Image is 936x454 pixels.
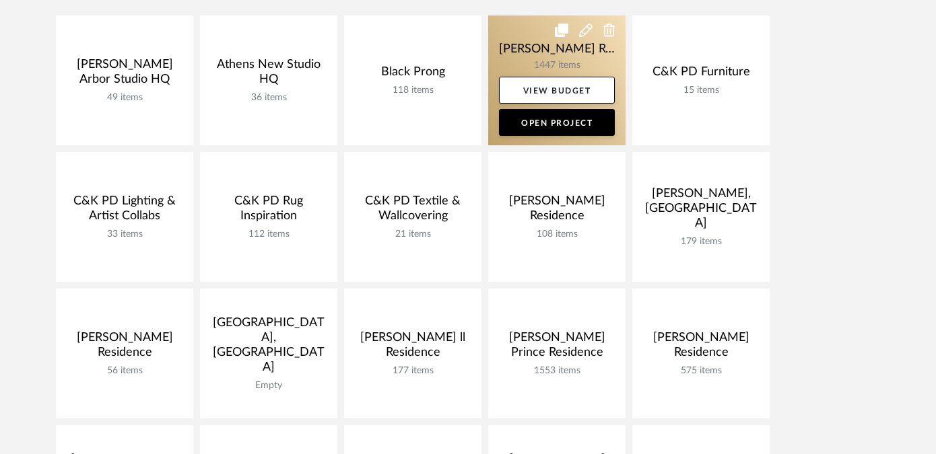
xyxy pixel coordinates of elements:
[355,85,471,96] div: 118 items
[355,229,471,240] div: 21 items
[211,92,327,104] div: 36 items
[211,229,327,240] div: 112 items
[211,315,327,380] div: [GEOGRAPHIC_DATA], [GEOGRAPHIC_DATA]
[499,109,615,136] a: Open Project
[211,194,327,229] div: C&K PD Rug Inspiration
[643,330,759,365] div: [PERSON_NAME] Residence
[355,365,471,377] div: 177 items
[67,365,182,377] div: 56 items
[211,57,327,92] div: Athens New Studio HQ
[499,330,615,365] div: [PERSON_NAME] Prince Residence
[499,194,615,229] div: [PERSON_NAME] Residence
[643,365,759,377] div: 575 items
[643,186,759,236] div: [PERSON_NAME], [GEOGRAPHIC_DATA]
[643,236,759,248] div: 179 items
[67,194,182,229] div: C&K PD Lighting & Artist Collabs
[67,57,182,92] div: [PERSON_NAME] Arbor Studio HQ
[211,380,327,391] div: Empty
[355,194,471,229] div: C&K PD Textile & Wallcovering
[67,330,182,365] div: [PERSON_NAME] Residence
[355,330,471,365] div: [PERSON_NAME] ll Residence
[643,85,759,96] div: 15 items
[67,92,182,104] div: 49 items
[499,229,615,240] div: 108 items
[643,65,759,85] div: C&K PD Furniture
[499,77,615,104] a: View Budget
[67,229,182,240] div: 33 items
[499,365,615,377] div: 1553 items
[355,65,471,85] div: Black Prong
